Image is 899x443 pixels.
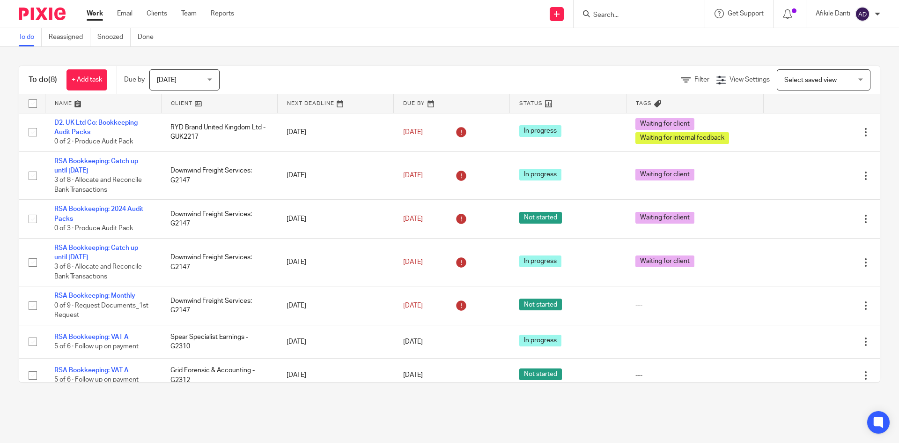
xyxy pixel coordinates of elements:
span: Waiting for client [635,212,694,224]
a: D2. UK Ltd Co: Bookkeeping Audit Packs [54,120,138,135]
td: RYD Brand United Kingdom Ltd - GUK2217 [161,113,277,151]
a: RSA Bookkeeping: 2024 Audit Packs [54,206,143,222]
td: [DATE] [277,286,393,325]
span: 3 of 8 · Allocate and Reconcile Bank Transactions [54,177,142,194]
span: View Settings [730,76,770,83]
a: Reassigned [49,28,90,46]
p: Afikile Danti [816,9,850,18]
span: Waiting for internal feedback [635,132,729,144]
span: Select saved view [784,77,837,83]
div: --- [635,370,754,380]
span: [DATE] [403,216,423,222]
a: + Add task [66,69,107,90]
td: [DATE] [277,113,393,151]
td: [DATE] [277,359,393,392]
a: RSA Bookkeeping: Monthly [54,293,135,299]
td: Downwind Freight Services: G2147 [161,238,277,286]
a: Done [138,28,161,46]
td: Downwind Freight Services: G2147 [161,286,277,325]
p: Due by [124,75,145,84]
span: 5 of 6 · Follow up on payment [54,377,139,383]
td: Downwind Freight Services: G2147 [161,151,277,200]
span: In progress [519,335,561,346]
a: Work [87,9,103,18]
span: [DATE] [403,259,423,265]
a: RSA Bookkeeping: Catch up until [DATE] [54,245,138,261]
h1: To do [29,75,57,85]
a: Reports [211,9,234,18]
span: Waiting for client [635,255,694,267]
a: RSA Bookkeeping: Catch up until [DATE] [54,158,138,174]
a: To do [19,28,42,46]
span: Tags [636,101,652,106]
a: Email [117,9,133,18]
a: RSA Bookkeeping: VAT A [54,367,129,374]
td: Grid Forensic & Accounting - G2312 [161,359,277,392]
span: Not started [519,368,562,380]
span: [DATE] [403,338,423,345]
td: [DATE] [277,238,393,286]
span: 0 of 2 · Produce Audit Pack [54,138,133,145]
td: Spear Specialist Earnings - G2310 [161,325,277,358]
td: [DATE] [277,151,393,200]
td: [DATE] [277,325,393,358]
a: Team [181,9,197,18]
a: Clients [147,9,167,18]
span: (8) [48,76,57,83]
span: Waiting for client [635,169,694,180]
span: 0 of 3 · Produce Audit Pack [54,225,133,232]
span: [DATE] [157,77,177,83]
a: RSA Bookkeeping: VAT A [54,334,129,340]
div: --- [635,301,754,310]
span: Not started [519,212,562,224]
span: [DATE] [403,302,423,309]
input: Search [592,11,677,20]
span: In progress [519,255,561,267]
span: 3 of 8 · Allocate and Reconcile Bank Transactions [54,264,142,280]
span: Not started [519,299,562,310]
span: 5 of 6 · Follow up on payment [54,343,139,350]
img: svg%3E [855,7,870,22]
span: [DATE] [403,129,423,135]
span: [DATE] [403,372,423,379]
span: In progress [519,125,561,137]
span: [DATE] [403,172,423,179]
td: [DATE] [277,200,393,238]
img: Pixie [19,8,66,20]
span: Waiting for client [635,118,694,130]
span: 0 of 9 · Request Documents_1st Request [54,302,148,319]
span: Get Support [728,10,764,17]
a: Snoozed [97,28,131,46]
td: Downwind Freight Services: G2147 [161,200,277,238]
div: --- [635,337,754,346]
span: Filter [694,76,709,83]
span: In progress [519,169,561,180]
